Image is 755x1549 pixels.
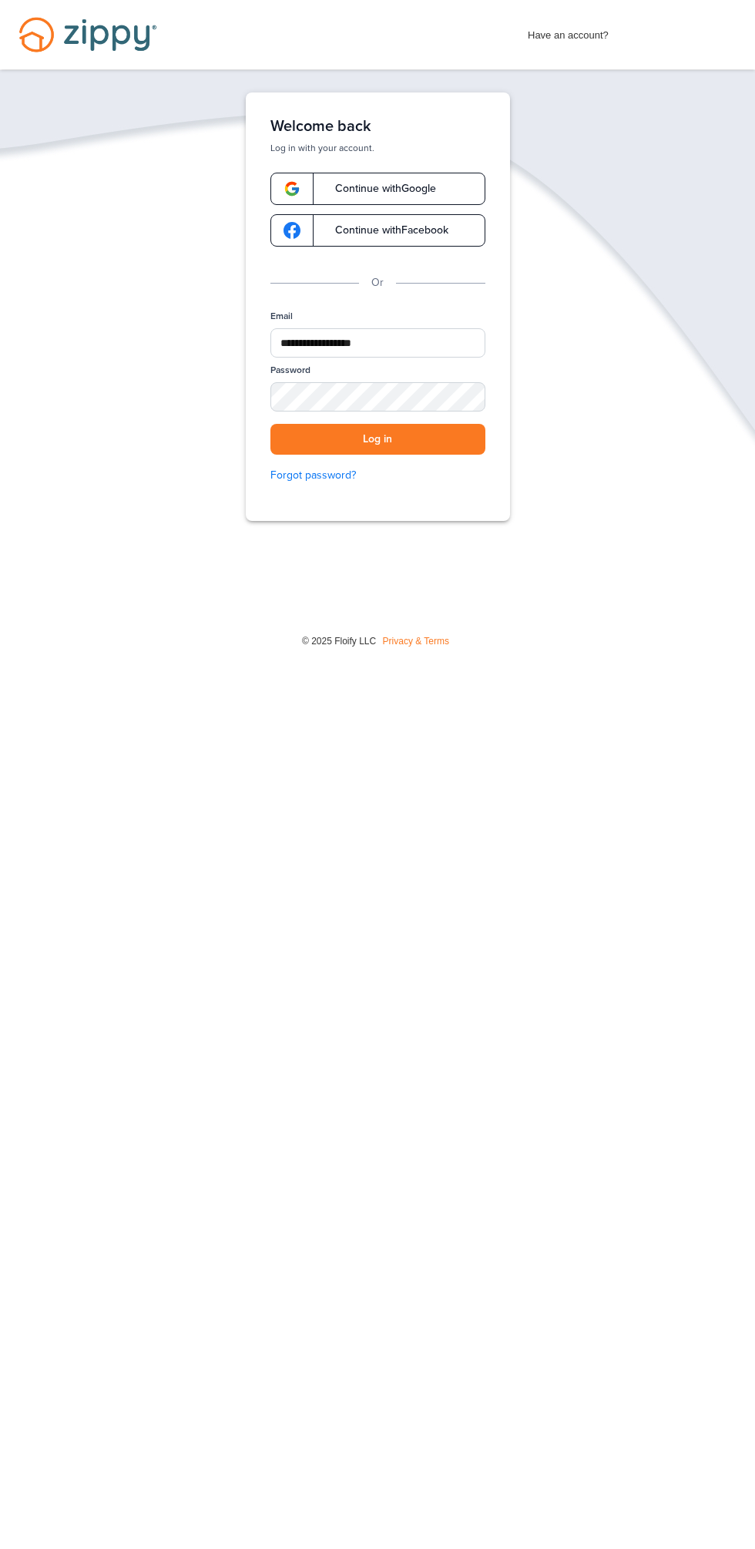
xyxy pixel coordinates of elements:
[270,424,485,455] button: Log in
[302,636,376,647] span: © 2025 Floify LLC
[270,117,485,136] h1: Welcome back
[371,274,384,291] p: Or
[284,180,300,197] img: google-logo
[270,173,485,205] a: google-logoContinue withGoogle
[270,214,485,247] a: google-logoContinue withFacebook
[270,310,293,323] label: Email
[320,183,436,194] span: Continue with Google
[270,382,485,412] input: Password
[284,222,300,239] img: google-logo
[270,467,485,484] a: Forgot password?
[528,19,609,44] span: Have an account?
[320,225,448,236] span: Continue with Facebook
[270,142,485,154] p: Log in with your account.
[270,328,485,358] input: Email
[270,364,310,377] label: Password
[383,636,449,647] a: Privacy & Terms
